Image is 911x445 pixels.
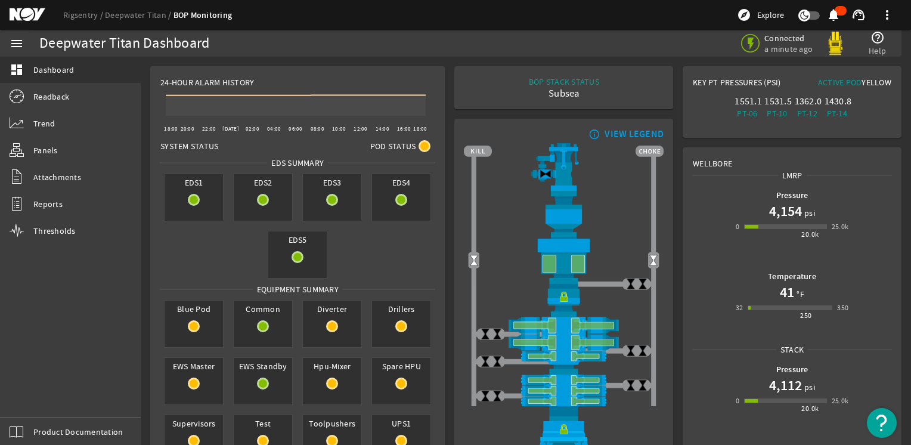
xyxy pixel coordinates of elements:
[165,415,223,432] span: Supervisors
[202,125,216,132] text: 22:00
[869,45,886,57] span: Help
[818,77,862,88] span: Active Pod
[303,301,361,317] span: Diverter
[867,408,897,438] button: Open Resource Center
[825,95,850,107] div: 1430.8
[464,317,664,333] img: ShearRamOpen.png
[491,328,503,340] img: ValveClose.png
[637,278,649,290] img: ValveClose.png
[234,174,292,191] span: EDS2
[837,302,848,314] div: 350
[63,10,105,20] a: Rigsentry
[479,328,491,340] img: ValveClose.png
[33,426,123,438] span: Product Documentation
[413,125,427,132] text: 18:00
[764,95,789,107] div: 1531.5
[732,5,789,24] button: Explore
[33,91,69,103] span: Readback
[735,107,760,119] div: PT-06
[464,396,664,407] img: PipeRamOpen.png
[234,415,292,432] span: Test
[736,302,743,314] div: 32
[372,301,430,317] span: Drillers
[795,95,820,107] div: 1362.0
[802,207,815,219] span: psi
[464,237,664,285] img: UpperAnnularOpen.png
[303,415,361,432] span: Toolpushers
[769,376,802,395] h1: 4,112
[795,107,820,119] div: PT-12
[165,358,223,375] span: EWS Master
[164,125,178,132] text: 18:00
[160,140,218,152] span: System Status
[637,379,649,391] img: ValveClose.png
[289,125,302,132] text: 06:00
[464,143,664,191] img: RiserAdapter.png
[33,64,74,76] span: Dashboard
[801,403,819,415] div: 20.0k
[851,8,866,22] mat-icon: support_agent
[105,10,173,20] a: Deepwater Titan
[800,310,811,322] div: 250
[354,125,367,132] text: 12:00
[10,63,24,77] mat-icon: dashboard
[625,379,637,391] img: ValveClose.png
[764,33,815,44] span: Connected
[764,44,815,54] span: a minute ago
[33,198,63,210] span: Reports
[10,36,24,51] mat-icon: menu
[479,356,491,367] img: ValveClose.png
[862,77,891,88] span: Yellow
[33,118,55,129] span: Trend
[464,334,664,351] img: ShearRamOpen.png
[491,390,503,402] img: ValveClose.png
[165,174,223,191] span: EDS1
[540,168,551,180] img: Valve2Close.png
[776,344,808,356] span: Stack
[801,228,819,240] div: 20.0k
[735,95,760,107] div: 1551.1
[464,385,664,396] img: PipeRamOpen.png
[464,191,664,237] img: FlexJoint.png
[529,88,599,100] div: Subsea
[736,221,739,233] div: 0
[222,125,239,132] text: [DATE]
[464,351,664,361] img: PipeRamOpen.png
[464,284,664,317] img: RiserConnectorLock.png
[873,1,901,29] button: more_vert
[768,271,816,282] b: Temperature
[464,361,664,375] img: BopBodyShearBottom.png
[693,76,792,93] div: Key PT Pressures (PSI)
[173,10,233,21] a: BOP Monitoring
[160,76,254,88] span: 24-Hour Alarm History
[234,358,292,375] span: EWS Standby
[370,140,416,152] span: Pod Status
[397,125,411,132] text: 16:00
[33,144,58,156] span: Panels
[468,254,480,266] img: Valve2Open.png
[529,76,599,88] div: BOP STACK STATUS
[268,231,327,248] span: EDS5
[794,288,804,300] span: °F
[267,157,328,169] span: EDS SUMMARY
[832,221,849,233] div: 25.0k
[778,169,807,181] span: LMRP
[376,125,389,132] text: 14:00
[625,278,637,290] img: ValveClose.png
[776,364,808,375] b: Pressure
[647,254,659,266] img: Valve2Open.png
[802,381,815,393] span: psi
[33,225,76,237] span: Thresholds
[181,125,194,132] text: 20:00
[165,301,223,317] span: Blue Pod
[253,283,343,295] span: Equipment Summary
[33,171,81,183] span: Attachments
[491,356,503,367] img: ValveClose.png
[736,395,739,407] div: 0
[372,415,430,432] span: UPS1
[479,390,491,402] img: ValveClose.png
[372,174,430,191] span: EDS4
[769,202,802,221] h1: 4,154
[39,38,209,50] div: Deepwater Titan Dashboard
[234,301,292,317] span: Common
